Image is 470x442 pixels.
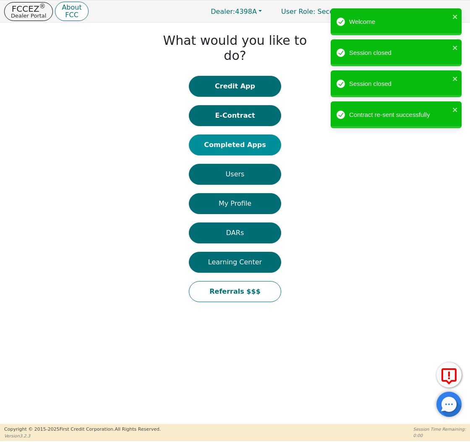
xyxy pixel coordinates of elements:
button: Learning Center [189,252,281,273]
a: User Role: Secondary [273,3,361,20]
button: close [452,105,458,114]
div: Session closed [349,48,450,58]
button: Credit App [189,76,281,97]
button: Referrals $$$ [189,281,281,302]
div: Contract re-sent successfully [349,110,450,120]
div: Session closed [349,79,450,89]
button: DARs [189,222,281,243]
button: Report Error to FCC [436,362,462,388]
button: close [452,12,458,21]
p: 0:00 [413,432,466,439]
p: FCCEZ [11,5,46,13]
div: Welcome [349,17,450,27]
p: About [62,4,81,11]
p: FCC [62,12,81,18]
button: 4398A:[PERSON_NAME] [363,5,466,18]
button: My Profile [189,193,281,214]
span: All Rights Reserved. [115,426,161,432]
button: E-Contract [189,105,281,126]
p: Secondary [273,3,361,20]
p: Version 3.2.3 [4,433,161,439]
sup: ® [39,3,46,10]
p: Dealer Portal [11,13,46,18]
p: Session Time Remaining: [413,426,466,432]
button: close [452,74,458,83]
h1: What would you like to do? [160,33,310,63]
button: close [452,43,458,52]
button: FCCEZ®Dealer Portal [4,2,53,21]
button: AboutFCC [55,2,88,21]
button: Users [189,164,281,185]
p: Copyright © 2015- 2025 First Credit Corporation. [4,426,161,433]
button: Dealer:4398A [202,5,271,18]
span: 4398A [211,8,257,16]
span: User Role : [281,8,315,16]
span: Dealer: [211,8,235,16]
button: Completed Apps [189,134,281,155]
